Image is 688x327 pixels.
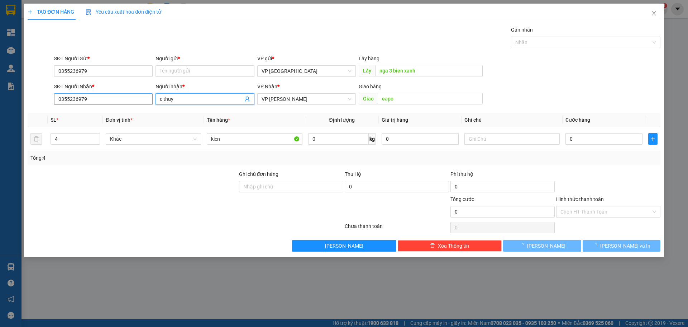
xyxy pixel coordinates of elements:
button: [PERSON_NAME] [292,240,396,252]
span: [PERSON_NAME] và In [600,242,650,250]
input: 0 [382,133,459,145]
div: Phí thu hộ [450,170,555,181]
input: VD: Bàn, Ghế [207,133,302,145]
th: Ghi chú [462,113,563,127]
button: [PERSON_NAME] và In [583,240,660,252]
div: SĐT Người Nhận [54,83,153,90]
span: Lấy hàng [359,56,379,61]
span: Yêu cầu xuất hóa đơn điện tử [86,9,161,15]
span: Đơn vị tính [106,117,133,123]
span: close [651,10,657,16]
span: [PERSON_NAME] [527,242,565,250]
span: Giao hàng [359,84,382,89]
span: VP Nam Dong [262,94,352,104]
span: Lấy [359,65,375,76]
label: Hình thức thanh toán [556,196,604,202]
label: Gán nhãn [511,27,533,33]
div: Người gửi [156,55,254,62]
input: Ghi chú đơn hàng [239,181,343,192]
span: Cước hàng [565,117,590,123]
span: VP Nhận [257,84,277,89]
span: plus [28,9,33,14]
div: Chưa thanh toán [344,222,450,235]
input: Dọc đường [378,93,483,104]
span: delete [430,243,435,249]
div: SĐT Người Gửi [54,55,153,62]
span: [PERSON_NAME] [325,242,363,250]
span: Tổng cước [450,196,474,202]
span: user-add [244,96,250,102]
button: delete [30,133,42,145]
span: Thu Hộ [345,171,361,177]
input: Dọc đường [375,65,483,76]
button: deleteXóa Thông tin [398,240,502,252]
span: Xóa Thông tin [438,242,469,250]
span: TẠO ĐƠN HÀNG [28,9,74,15]
button: Close [644,4,664,24]
div: Người nhận [156,83,254,90]
span: loading [592,243,600,248]
label: Ghi chú đơn hàng [239,171,278,177]
img: icon [86,9,91,15]
input: Ghi Chú [464,133,560,145]
span: Khác [110,134,197,144]
span: SL [51,117,56,123]
span: Tên hàng [207,117,230,123]
span: plus [649,136,657,142]
button: plus [648,133,658,145]
span: kg [369,133,376,145]
div: Tổng: 4 [30,154,266,162]
span: loading [519,243,527,248]
span: Giá trị hàng [382,117,408,123]
span: VP Sài Gòn [262,66,352,76]
span: Định lượng [329,117,355,123]
button: [PERSON_NAME] [503,240,581,252]
div: VP gửi [257,55,356,62]
span: Giao [359,93,378,104]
